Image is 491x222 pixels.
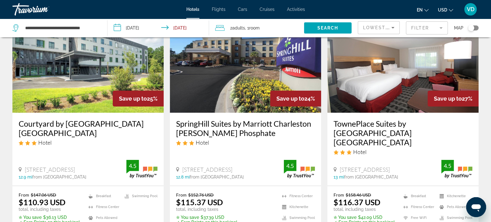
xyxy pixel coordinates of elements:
[363,24,394,31] mat-select: Sort by
[19,215,80,220] p: $36.13 USD
[85,214,121,222] li: Pets Allowed
[363,25,403,30] span: Lowest Price
[279,214,315,222] li: Swimming Pool
[19,197,66,207] ins: $110.93 USD
[334,174,344,179] span: 13 mi
[209,19,304,37] button: Travelers: 2 adults, 0 children
[284,160,315,178] img: trustyou-badge.svg
[25,166,75,173] span: [STREET_ADDRESS]
[126,160,157,178] img: trustyou-badge.svg
[438,7,447,12] span: USD
[230,24,245,32] span: 2
[19,119,157,138] a: Courtyard by [GEOGRAPHIC_DATA] [GEOGRAPHIC_DATA]
[276,95,304,102] span: Save up to
[400,214,436,222] li: Free WiFi
[400,203,436,211] li: Fitness Center
[176,192,187,197] span: From
[463,25,479,31] button: Toggle map
[334,148,472,155] div: 3 star Hotel
[400,192,436,200] li: Breakfast
[85,203,121,211] li: Fitness Center
[436,203,472,211] li: Pets Allowed
[317,25,339,30] span: Search
[434,95,462,102] span: Save up to
[186,7,199,12] a: Hotels
[176,174,190,179] span: 12.8 mi
[334,207,395,212] p: total, including taxes
[19,174,32,179] span: 12.9 mi
[19,139,157,146] div: 3 star Hotel
[441,162,454,170] div: 4.5
[334,197,380,207] ins: $116.37 USD
[467,6,475,12] span: VD
[304,22,352,34] button: Search
[107,19,209,37] button: Check-in date: Sep 19, 2025 Check-out date: Sep 20, 2025
[190,174,244,179] span: from [GEOGRAPHIC_DATA]
[176,215,237,220] p: $37.39 USD
[31,192,56,197] del: $147.06 USD
[454,24,463,32] span: Map
[126,162,139,170] div: 4.5
[182,166,232,173] span: [STREET_ADDRESS]
[441,160,472,178] img: trustyou-badge.svg
[284,162,296,170] div: 4.5
[170,13,321,113] img: Hotel image
[12,1,75,17] a: Travorium
[212,7,225,12] a: Flights
[121,192,157,200] li: Swimming Pool
[38,139,52,146] span: Hotel
[238,7,247,12] a: Cars
[344,174,398,179] span: from [GEOGRAPHIC_DATA]
[466,197,486,217] iframe: Кнопка запуска окна обмена сообщениями
[327,13,479,113] img: Hotel image
[353,148,366,155] span: Hotel
[334,119,472,147] a: TownePlace Suites by [GEOGRAPHIC_DATA] [GEOGRAPHIC_DATA]
[113,91,164,106] div: 25%
[176,215,199,220] span: ✮ You save
[334,215,395,220] p: $42.09 USD
[249,25,260,30] span: Room
[417,5,429,14] button: Change language
[334,192,344,197] span: From
[436,214,472,222] li: Swimming Pool
[340,166,390,173] span: [STREET_ADDRESS]
[176,119,315,138] a: SpringHill Suites by Marriott Charleston [PERSON_NAME] Phosphate
[406,21,448,35] button: Filter
[176,139,315,146] div: 3 star Hotel
[279,203,315,211] li: Kitchenette
[417,7,423,12] span: en
[438,5,453,14] button: Change currency
[279,192,315,200] li: Fitness Center
[462,3,479,16] button: User Menu
[32,174,86,179] span: from [GEOGRAPHIC_DATA]
[119,95,147,102] span: Save up to
[428,91,479,106] div: 27%
[334,215,357,220] span: ✮ You save
[176,197,223,207] ins: $115.37 USD
[260,7,275,12] a: Cruises
[12,13,164,113] img: Hotel image
[176,207,237,212] p: total, including taxes
[232,25,245,30] span: Adults
[19,207,80,212] p: total, including taxes
[245,24,260,32] span: , 1
[19,192,29,197] span: From
[436,192,472,200] li: Kitchenette
[19,215,42,220] span: ✮ You save
[346,192,371,197] del: $158.46 USD
[270,91,321,106] div: 24%
[287,7,305,12] a: Activities
[188,192,214,197] del: $152.76 USD
[85,192,121,200] li: Breakfast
